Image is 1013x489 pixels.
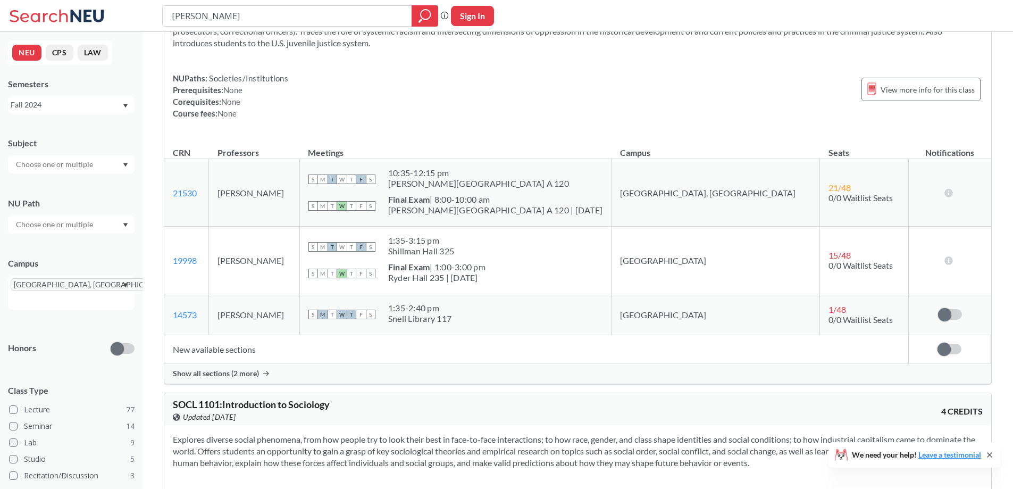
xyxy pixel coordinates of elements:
[328,201,337,211] span: T
[356,242,366,252] span: F
[318,242,328,252] span: M
[852,451,981,459] span: We need your help!
[9,469,135,483] label: Recitation/Discussion
[828,250,851,260] span: 15 / 48
[8,276,135,310] div: [GEOGRAPHIC_DATA], [GEOGRAPHIC_DATA]X to remove pillDropdown arrow
[308,175,318,184] span: S
[12,45,41,61] button: NEU
[347,242,356,252] span: T
[318,175,328,184] span: M
[388,194,602,205] div: | 8:00-10:00 am
[9,403,135,417] label: Lecture
[11,278,180,291] span: [GEOGRAPHIC_DATA], [GEOGRAPHIC_DATA]X to remove pill
[918,450,981,459] a: Leave a testimonial
[8,96,135,113] div: Fall 2024Dropdown arrow
[612,227,820,294] td: [GEOGRAPHIC_DATA]
[130,437,135,449] span: 9
[207,73,288,83] span: Societies/Institutions
[8,342,36,354] p: Honors
[388,303,451,313] div: 1:35 - 2:40 pm
[217,109,237,118] span: None
[908,136,991,159] th: Notifications
[11,218,100,231] input: Choose one or multiple
[130,470,135,482] span: 3
[46,45,73,61] button: CPS
[173,147,190,159] div: CRN
[318,310,328,319] span: M
[366,269,375,278] span: S
[828,304,846,314] span: 1 / 48
[8,137,135,149] div: Subject
[223,85,242,95] span: None
[209,159,300,227] td: [PERSON_NAME]
[366,310,375,319] span: S
[388,168,569,178] div: 10:35 - 12:15 pm
[8,197,135,209] div: NU Path
[337,175,347,184] span: W
[164,363,991,384] div: Show all sections (2 more)
[173,310,197,320] a: 14573
[337,242,347,252] span: W
[347,310,356,319] span: T
[299,136,611,159] th: Meetings
[308,242,318,252] span: S
[8,216,135,234] div: Dropdown arrow
[173,255,197,266] a: 19998
[183,411,236,423] span: Updated [DATE]
[881,83,975,96] span: View more info for this class
[8,155,135,173] div: Dropdown arrow
[388,235,454,246] div: 1:35 - 3:15 pm
[328,175,337,184] span: T
[388,313,451,324] div: Snell Library 117
[356,310,366,319] span: F
[328,269,337,278] span: T
[8,385,135,396] span: Class Type
[388,272,485,283] div: Ryder Hall 235 | [DATE]
[388,178,569,189] div: [PERSON_NAME][GEOGRAPHIC_DATA] A 120
[328,242,337,252] span: T
[123,283,128,287] svg: Dropdown arrow
[164,335,908,363] td: New available sections
[308,201,318,211] span: S
[451,6,494,26] button: Sign In
[828,260,893,270] span: 0/0 Waitlist Seats
[612,159,820,227] td: [GEOGRAPHIC_DATA], [GEOGRAPHIC_DATA]
[130,453,135,465] span: 5
[388,194,430,204] b: Final Exam
[388,262,485,272] div: | 1:00-3:00 pm
[941,405,983,417] span: 4 CREDITS
[8,78,135,90] div: Semesters
[78,45,108,61] button: LAW
[173,434,983,469] section: Explores diverse social phenomena, from how people try to look their best in face-to-face interac...
[356,175,366,184] span: F
[11,158,100,171] input: Choose one or multiple
[337,310,347,319] span: W
[8,258,135,269] div: Campus
[308,269,318,278] span: S
[828,314,893,325] span: 0/0 Waitlist Seats
[612,136,820,159] th: Campus
[173,188,197,198] a: 21530
[173,72,288,119] div: NUPaths: Prerequisites: Corequisites: Course fees:
[9,436,135,450] label: Lab
[209,136,300,159] th: Professors
[612,294,820,335] td: [GEOGRAPHIC_DATA]
[337,269,347,278] span: W
[221,97,240,106] span: None
[347,175,356,184] span: T
[209,227,300,294] td: [PERSON_NAME]
[318,201,328,211] span: M
[366,201,375,211] span: S
[9,419,135,433] label: Seminar
[366,242,375,252] span: S
[388,262,430,272] b: Final Exam
[123,104,128,108] svg: Dropdown arrow
[9,452,135,466] label: Studio
[11,99,122,111] div: Fall 2024
[356,269,366,278] span: F
[388,246,454,256] div: Shillman Hall 325
[171,7,404,25] input: Class, professor, course number, "phrase"
[209,294,300,335] td: [PERSON_NAME]
[366,175,375,184] span: S
[173,399,330,410] span: SOCL 1101 : Introduction to Sociology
